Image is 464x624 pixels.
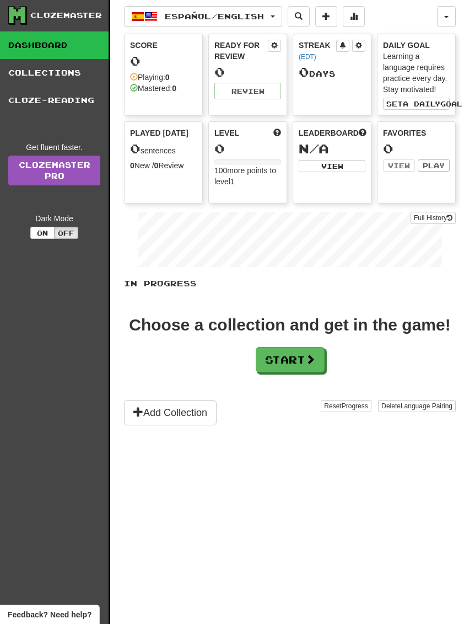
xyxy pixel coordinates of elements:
div: Choose a collection and get in the game! [129,317,450,333]
div: Favorites [383,127,450,138]
strong: 0 [165,73,170,82]
div: 0 [214,142,281,156]
strong: 0 [172,84,176,93]
div: New / Review [130,160,197,171]
span: This week in points, UTC [359,127,366,138]
div: 0 [214,65,281,79]
span: a daily [403,100,440,108]
div: 0 [130,54,197,68]
a: ClozemasterPro [8,156,100,185]
div: Streak [299,40,336,62]
div: Learning a language requires practice every day. Stay motivated! [383,51,450,95]
span: Language Pairing [401,402,452,410]
div: 0 [383,142,450,156]
strong: 0 [154,161,159,170]
button: Off [54,227,78,239]
div: Playing: [130,72,170,83]
button: DeleteLanguage Pairing [378,400,456,412]
button: Full History [411,212,456,224]
button: Start [256,347,325,372]
span: Open feedback widget [8,609,91,620]
strong: 0 [130,161,134,170]
span: Score more points to level up [273,127,281,138]
span: Leaderboard [299,127,359,138]
a: (EDT) [299,53,316,61]
button: More stats [343,6,365,27]
p: In Progress [124,278,456,289]
div: sentences [130,142,197,156]
div: Mastered: [130,83,176,94]
button: Add sentence to collection [315,6,337,27]
button: View [299,160,365,172]
div: Daily Goal [383,40,450,51]
button: View [383,159,415,172]
div: Day s [299,65,365,79]
span: 0 [299,64,309,79]
button: Español/English [124,6,282,27]
button: Search sentences [288,6,310,27]
button: Review [214,83,281,99]
button: Seta dailygoal [383,98,450,110]
div: Score [130,40,197,51]
button: Play [418,159,450,172]
span: Played [DATE] [130,127,188,138]
div: 100 more points to level 1 [214,165,281,187]
div: Get fluent faster. [8,142,100,153]
span: Español / English [165,12,264,21]
span: Progress [342,402,368,410]
span: 0 [130,141,141,156]
button: ResetProgress [321,400,371,412]
div: Ready for Review [214,40,268,62]
span: Level [214,127,239,138]
button: Add Collection [124,400,217,425]
div: Dark Mode [8,213,100,224]
button: On [30,227,55,239]
div: Clozemaster [30,10,102,21]
span: N/A [299,141,329,156]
